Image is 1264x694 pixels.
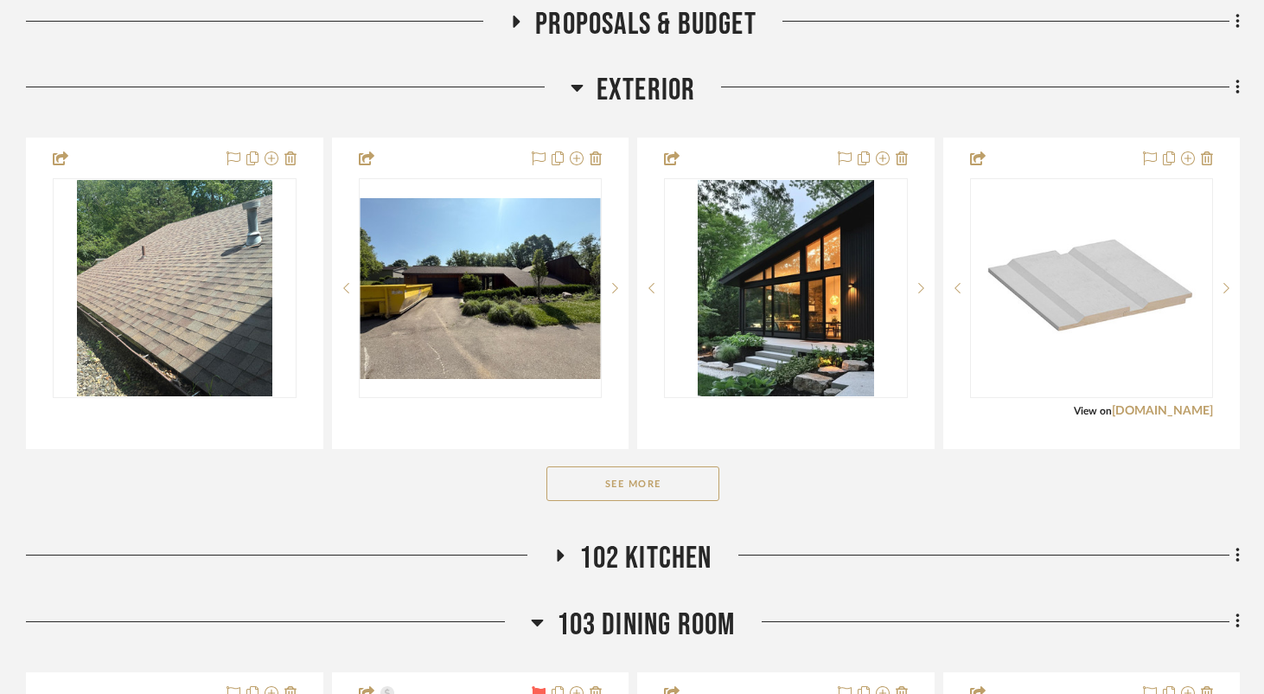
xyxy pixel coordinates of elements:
span: Proposals & Budget [535,6,756,43]
img: Inspiration Image [698,180,874,396]
div: 0 [360,179,602,397]
img: Existing Roof [77,180,272,396]
span: 102 Kitchen [579,540,712,577]
span: View on [1074,406,1112,416]
span: 103 Dining Room [557,607,736,644]
img: Channel Bevel Siding [983,180,1199,396]
a: [DOMAIN_NAME] [1112,405,1213,417]
button: See More [546,466,719,501]
span: Exterior [597,72,696,109]
img: Exterior Front [361,198,601,379]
